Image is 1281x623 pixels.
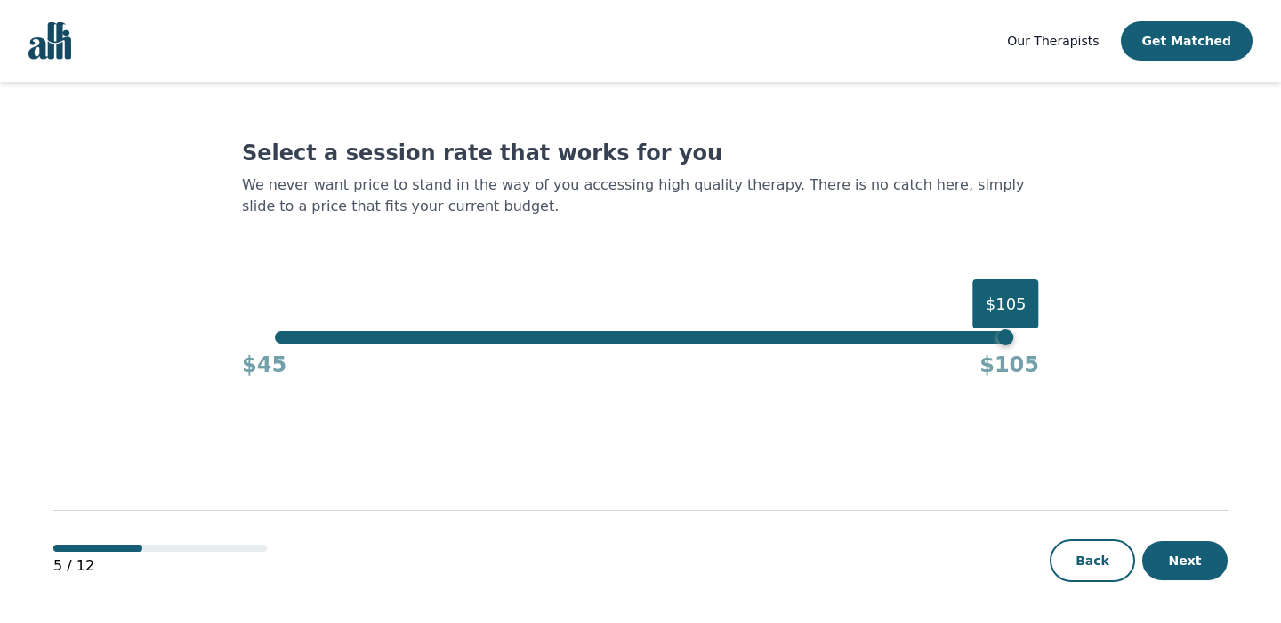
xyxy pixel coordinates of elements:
button: Get Matched [1121,21,1253,61]
h4: $105 [979,351,1039,379]
h4: $45 [242,351,286,379]
img: alli logo [28,22,71,60]
button: Back [1050,539,1135,582]
p: 5 / 12 [53,555,267,577]
span: Our Therapists [1007,34,1099,48]
p: We never want price to stand in the way of you accessing high quality therapy. There is no catch ... [242,174,1039,217]
a: Our Therapists [1007,30,1099,52]
h1: Select a session rate that works for you [242,139,1039,167]
div: $105 [973,279,1039,328]
button: Next [1142,541,1228,580]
